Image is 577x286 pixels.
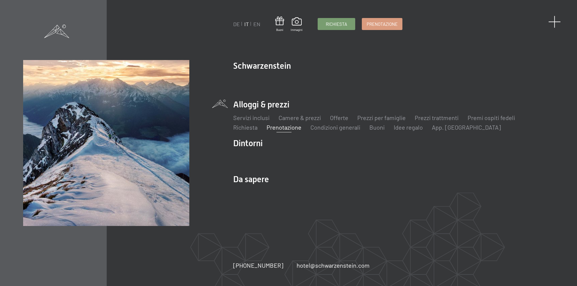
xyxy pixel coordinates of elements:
[297,261,370,269] a: hotel@schwarzenstein.com
[318,18,355,30] a: Richiesta
[291,17,303,32] a: Immagini
[415,114,459,121] a: Prezzi trattmenti
[369,124,385,131] a: Buoni
[326,21,347,27] span: Richiesta
[233,21,240,27] a: DE
[233,261,283,269] a: [PHONE_NUMBER]
[267,124,301,131] a: Prenotazione
[233,114,270,121] a: Servizi inclusi
[253,21,260,27] a: EN
[310,124,360,131] a: Condizioni generali
[367,21,398,27] span: Prenotazione
[394,124,423,131] a: Idee regalo
[357,114,406,121] a: Prezzi per famiglie
[468,114,515,121] a: Premi ospiti fedeli
[244,21,249,27] a: IT
[233,124,258,131] a: Richiesta
[291,28,303,32] span: Immagini
[432,124,501,131] a: App. [GEOGRAPHIC_DATA]
[275,28,284,32] span: Buoni
[362,18,402,30] a: Prenotazione
[279,114,321,121] a: Camere & prezzi
[233,262,283,269] span: [PHONE_NUMBER]
[330,114,348,121] a: Offerte
[275,17,284,32] a: Buoni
